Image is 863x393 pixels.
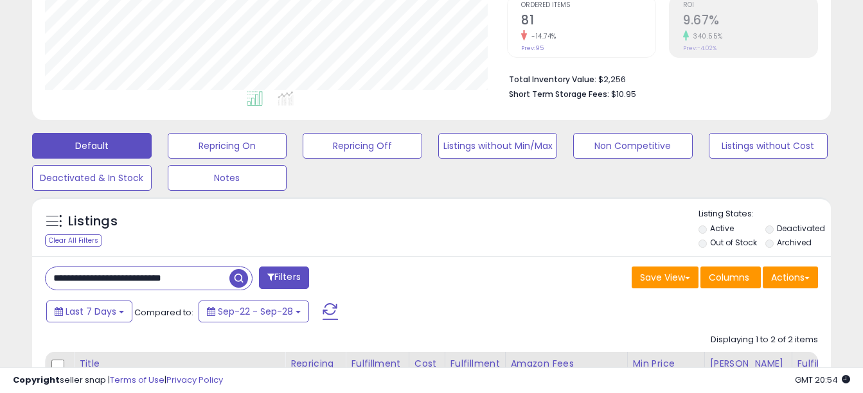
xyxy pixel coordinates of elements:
button: Listings without Min/Max [438,133,558,159]
span: ROI [683,2,817,9]
button: Last 7 Days [46,301,132,322]
button: Save View [632,266,698,288]
label: Out of Stock [710,237,757,248]
button: Actions [763,266,818,288]
p: Listing States: [698,208,831,220]
button: Listings without Cost [709,133,828,159]
h5: Listings [68,213,118,231]
a: Terms of Use [110,374,165,386]
li: $2,256 [509,71,808,86]
span: Columns [709,271,749,284]
span: Sep-22 - Sep-28 [218,305,293,318]
span: 2025-10-6 20:54 GMT [795,374,850,386]
button: Deactivated & In Stock [32,165,152,191]
small: -14.74% [527,31,556,41]
small: 340.55% [689,31,723,41]
button: Repricing Off [303,133,422,159]
span: $10.95 [611,88,636,100]
button: Filters [259,266,309,289]
h2: 9.67% [683,13,817,30]
span: Compared to: [134,306,193,319]
b: Short Term Storage Fees: [509,89,609,100]
button: Non Competitive [573,133,693,159]
span: Last 7 Days [66,305,116,318]
button: Columns [700,266,761,288]
h2: 81 [521,13,655,30]
button: Sep-22 - Sep-28 [199,301,309,322]
label: Archived [777,237,812,248]
a: Privacy Policy [166,374,223,386]
b: Total Inventory Value: [509,74,596,85]
label: Deactivated [777,223,825,234]
button: Repricing On [168,133,287,159]
button: Notes [168,165,287,191]
small: Prev: 95 [521,44,544,52]
button: Default [32,133,152,159]
small: Prev: -4.02% [683,44,716,52]
strong: Copyright [13,374,60,386]
label: Active [710,223,734,234]
span: Ordered Items [521,2,655,9]
div: Clear All Filters [45,234,102,247]
div: seller snap | | [13,374,223,387]
div: Displaying 1 to 2 of 2 items [711,334,818,346]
